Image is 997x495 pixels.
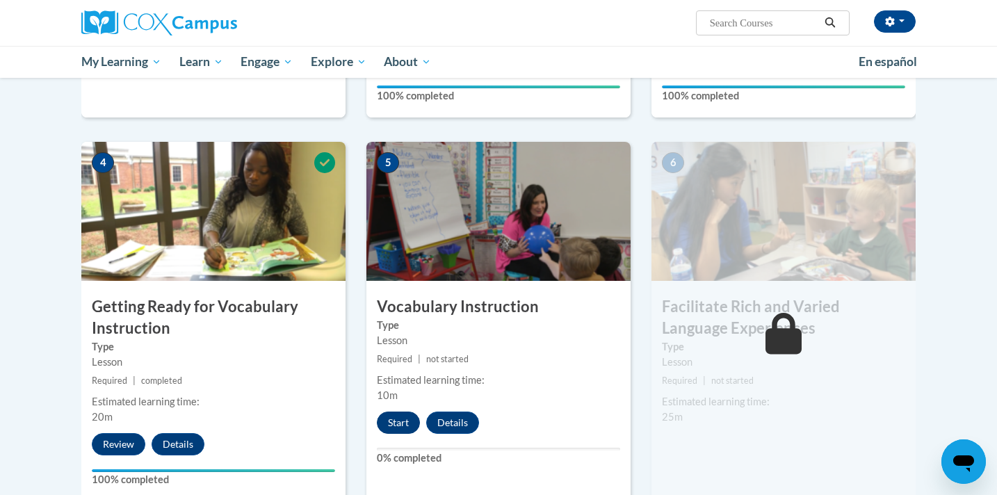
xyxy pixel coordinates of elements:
span: Learn [179,54,223,70]
input: Search Courses [708,15,820,31]
span: Required [377,354,412,364]
span: 5 [377,152,399,173]
button: Search [820,15,841,31]
span: My Learning [81,54,161,70]
div: Estimated learning time: [662,394,905,409]
span: 25m [662,411,683,423]
label: Type [92,339,335,355]
button: Details [152,433,204,455]
h3: Getting Ready for Vocabulary Instruction [81,296,346,339]
label: Type [377,318,620,333]
label: 100% completed [92,472,335,487]
a: My Learning [72,46,170,78]
div: Lesson [662,355,905,370]
span: Explore [311,54,366,70]
span: | [133,375,136,386]
img: Cox Campus [81,10,237,35]
h3: Vocabulary Instruction [366,296,631,318]
span: not started [426,354,469,364]
div: Your progress [92,469,335,472]
span: En español [859,54,917,69]
button: Review [92,433,145,455]
img: Course Image [651,142,916,281]
a: Engage [232,46,302,78]
img: Course Image [366,142,631,281]
span: 4 [92,152,114,173]
a: Cox Campus [81,10,346,35]
span: 10m [377,389,398,401]
span: Engage [241,54,293,70]
button: Details [426,412,479,434]
span: | [418,354,421,364]
span: | [703,375,706,386]
span: 20m [92,411,113,423]
span: Required [662,375,697,386]
h3: Facilitate Rich and Varied Language Experiences [651,296,916,339]
label: Type [662,339,905,355]
span: 6 [662,152,684,173]
a: About [375,46,441,78]
a: Learn [170,46,232,78]
button: Account Settings [874,10,916,33]
div: Your progress [377,86,620,88]
iframe: Button to launch messaging window [941,439,986,484]
a: En español [850,47,926,76]
label: 0% completed [377,451,620,466]
div: Estimated learning time: [92,394,335,409]
div: Lesson [377,333,620,348]
div: Lesson [92,355,335,370]
span: Required [92,375,127,386]
label: 100% completed [377,88,620,104]
div: Your progress [662,86,905,88]
a: Explore [302,46,375,78]
label: 100% completed [662,88,905,104]
div: Estimated learning time: [377,373,620,388]
button: Start [377,412,420,434]
img: Course Image [81,142,346,281]
span: not started [711,375,754,386]
span: About [384,54,431,70]
span: completed [141,375,182,386]
div: Main menu [60,46,937,78]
